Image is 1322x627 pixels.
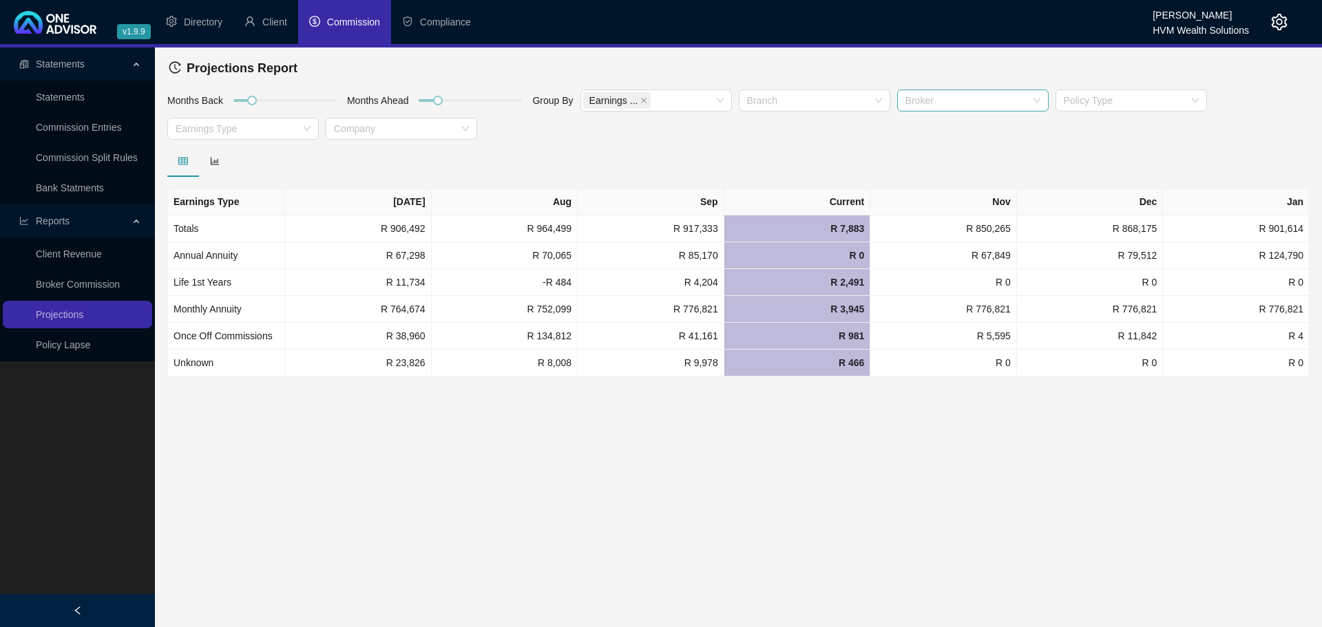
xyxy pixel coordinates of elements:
td: Monthly Annuity [168,296,285,323]
td: R 41,161 [578,323,724,350]
td: R 70,065 [432,242,578,269]
td: R 868,175 [1017,215,1164,242]
th: Nov [870,189,1017,215]
a: Client Revenue [36,248,102,259]
td: R 0 [724,242,871,269]
span: safety [402,16,413,27]
td: R 850,265 [870,215,1017,242]
td: R 8,008 [432,350,578,376]
span: history [169,61,181,74]
th: [DATE] [285,189,432,215]
span: bar-chart [210,156,220,166]
img: 2df55531c6924b55f21c4cf5d4484680-logo-light.svg [14,11,96,34]
td: R 0 [870,350,1017,376]
td: R 0 [1017,350,1164,376]
td: R 124,790 [1163,242,1310,269]
div: [PERSON_NAME] [1153,3,1249,19]
span: Compliance [420,17,471,28]
td: Life 1st Years [168,269,285,296]
th: Sep [578,189,724,215]
th: Earnings Type [168,189,285,215]
th: Jan [1163,189,1310,215]
span: Directory [184,17,222,28]
span: setting [1271,14,1288,30]
span: Reports [36,215,70,226]
td: R 0 [1017,269,1164,296]
span: left [73,606,83,615]
td: Once Off Commissions [168,323,285,350]
td: R 85,170 [578,242,724,269]
div: HVM Wealth Solutions [1153,19,1249,34]
span: reconciliation [19,59,29,69]
td: -R 484 [432,269,578,296]
td: R 2,491 [724,269,871,296]
a: Projections [36,309,83,320]
td: R 4 [1163,323,1310,350]
td: Totals [168,215,285,242]
td: R 79,512 [1017,242,1164,269]
a: Statements [36,92,85,103]
td: R 134,812 [432,323,578,350]
span: close [640,97,647,104]
td: R 7,883 [724,215,871,242]
td: R 776,821 [1017,296,1164,323]
div: Months Ahead [344,93,412,114]
a: Commission Split Rules [36,152,138,163]
span: user [244,16,255,27]
span: Statements [36,59,85,70]
div: Months Back [164,93,227,114]
span: Projections Report [187,61,297,75]
span: Earnings Type [583,92,651,109]
td: R 466 [724,350,871,376]
td: R 0 [870,269,1017,296]
td: R 23,826 [285,350,432,376]
span: table [178,156,188,166]
td: R 5,595 [870,323,1017,350]
span: line-chart [19,216,29,226]
td: R 776,821 [1163,296,1310,323]
td: R 764,674 [285,296,432,323]
span: Commission [327,17,380,28]
td: R 776,821 [870,296,1017,323]
span: Client [262,17,287,28]
td: Unknown [168,350,285,376]
span: dollar [309,16,320,27]
a: Broker Commission [36,279,120,290]
td: R 67,849 [870,242,1017,269]
td: R 906,492 [285,215,432,242]
div: Group By [529,93,576,114]
td: R 981 [724,323,871,350]
a: Policy Lapse [36,339,90,350]
th: Aug [432,189,578,215]
td: R 11,734 [285,269,432,296]
td: R 4,204 [578,269,724,296]
td: R 11,842 [1017,323,1164,350]
td: R 9,978 [578,350,724,376]
a: Commission Entries [36,122,121,133]
a: Bank Statments [36,182,104,193]
td: R 964,499 [432,215,578,242]
td: R 0 [1163,269,1310,296]
td: R 0 [1163,350,1310,376]
span: setting [166,16,177,27]
th: Current [724,189,871,215]
th: Dec [1017,189,1164,215]
td: R 3,945 [724,296,871,323]
span: Earnings ... [589,93,638,108]
td: Annual Annuity [168,242,285,269]
td: R 917,333 [578,215,724,242]
td: R 776,821 [578,296,724,323]
td: R 67,298 [285,242,432,269]
span: v1.9.9 [117,24,151,39]
td: R 752,099 [432,296,578,323]
td: R 38,960 [285,323,432,350]
td: R 901,614 [1163,215,1310,242]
